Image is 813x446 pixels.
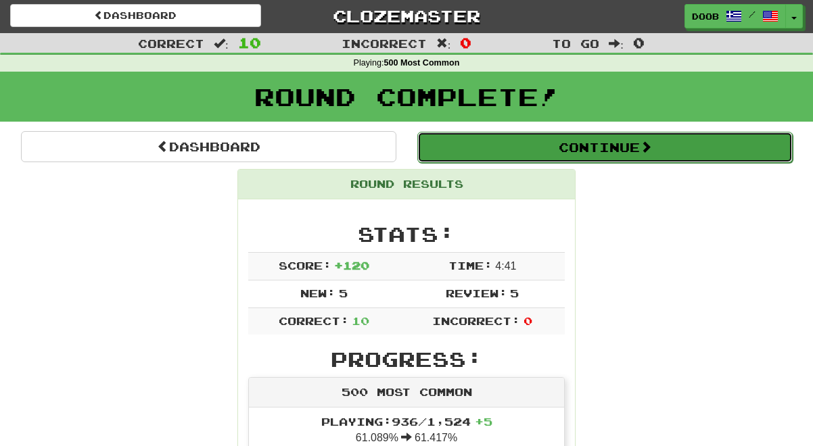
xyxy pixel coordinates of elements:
[510,287,519,299] span: 5
[524,314,532,327] span: 0
[248,348,565,370] h2: Progress:
[352,314,369,327] span: 10
[684,4,786,28] a: Doob /
[436,38,451,49] span: :
[446,287,507,299] span: Review:
[249,378,564,407] div: 500 Most Common
[552,36,599,50] span: To go
[384,58,459,68] strong: 500 Most Common
[448,259,492,272] span: Time:
[339,287,348,299] span: 5
[238,170,575,199] div: Round Results
[321,415,492,428] span: Playing: 936 / 1,524
[460,34,471,51] span: 0
[5,83,808,110] h1: Round Complete!
[300,287,335,299] span: New:
[10,4,261,27] a: Dashboard
[279,314,349,327] span: Correct:
[248,223,565,245] h2: Stats:
[342,36,427,50] span: Incorrect
[633,34,645,51] span: 0
[279,259,331,272] span: Score:
[214,38,229,49] span: :
[495,260,516,272] span: 4 : 41
[238,34,261,51] span: 10
[417,132,793,163] button: Continue
[21,131,396,162] a: Dashboard
[692,10,719,22] span: Doob
[432,314,520,327] span: Incorrect:
[281,4,532,28] a: Clozemaster
[138,36,204,50] span: Correct
[475,415,492,428] span: + 5
[334,259,369,272] span: + 120
[609,38,624,49] span: :
[749,9,756,19] span: /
